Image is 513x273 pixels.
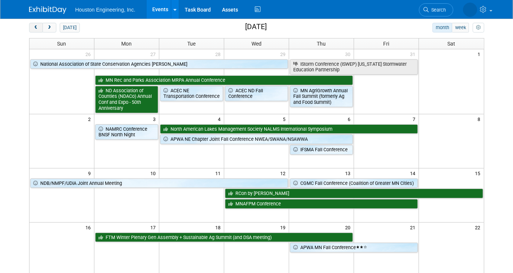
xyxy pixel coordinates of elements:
span: 3 [152,114,159,124]
span: 1 [477,49,484,59]
a: North American Lakes Management Society NALMS International Symposium [160,124,418,134]
span: 21 [409,223,419,232]
span: 26 [85,49,94,59]
a: NAMRC Conference BNSF North Night [95,124,158,140]
span: 16 [85,223,94,232]
button: prev [29,23,43,32]
button: [DATE] [60,23,79,32]
a: MN Rec and Parks Association MRPA Annual Conference [95,75,353,85]
span: 10 [150,168,159,178]
span: 14 [409,168,419,178]
span: Fri [384,41,390,47]
a: APWA NE Chapter Joint Fall Conference NWEA/SWANA/NSAWWA [160,134,353,144]
span: Search [429,7,446,13]
a: FTM Winter Plenary Gen Assembly + Sustainable Ag Summit (and DSA meeting) [95,233,353,242]
span: Tue [188,41,196,47]
span: 11 [215,168,224,178]
a: ND Association of Counties (NDACo) Annual Conf and Expo - 50th Anniversary [95,86,158,113]
img: Heidi Joarnt [463,3,477,17]
button: week [452,23,469,32]
span: 8 [477,114,484,124]
span: 13 [344,168,354,178]
a: Search [419,3,453,16]
a: CGMC Fall Conference (Coalition of Greater MN Cities) [290,179,418,188]
span: 9 [87,168,94,178]
button: next [43,23,56,32]
a: RCon by [PERSON_NAME] [225,189,483,198]
span: 18 [215,223,224,232]
span: 29 [279,49,289,59]
span: 22 [475,223,484,232]
span: 7 [412,114,419,124]
a: APWA MN Fall Conference [290,243,418,252]
span: 12 [279,168,289,178]
span: 2 [87,114,94,124]
span: 20 [344,223,354,232]
a: IStorm Conference (ISWEP) [US_STATE] Stormwater Education Partnership [290,59,418,75]
a: ACEC ND Fall Conference [225,86,288,101]
span: 31 [409,49,419,59]
span: Sun [57,41,66,47]
a: MNAFPM Conference [225,199,418,209]
i: Personalize Calendar [476,25,481,30]
button: month [432,23,452,32]
span: Houston Engineering, Inc. [75,7,135,13]
span: 19 [279,223,289,232]
span: Mon [122,41,132,47]
a: MN AgriGrowth Annual Fall Summit (formerly Ag and Food Summit) [290,86,353,107]
span: 27 [150,49,159,59]
a: IFSMA Fall Conference [290,145,353,155]
span: 5 [282,114,289,124]
button: myCustomButton [473,23,484,32]
span: 30 [344,49,354,59]
span: 4 [217,114,224,124]
h2: [DATE] [245,23,267,31]
a: ACEC NE Transportation Conference [160,86,223,101]
span: Sat [447,41,455,47]
a: NDB/NMPF/UDIA Joint Annual Meeting [30,179,288,188]
span: Wed [251,41,262,47]
span: Thu [317,41,326,47]
span: 15 [475,168,484,178]
span: 17 [150,223,159,232]
a: National Association of State Conservation Agencies [PERSON_NAME] [30,59,288,69]
span: 28 [215,49,224,59]
img: ExhibitDay [29,6,66,14]
span: 6 [347,114,354,124]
